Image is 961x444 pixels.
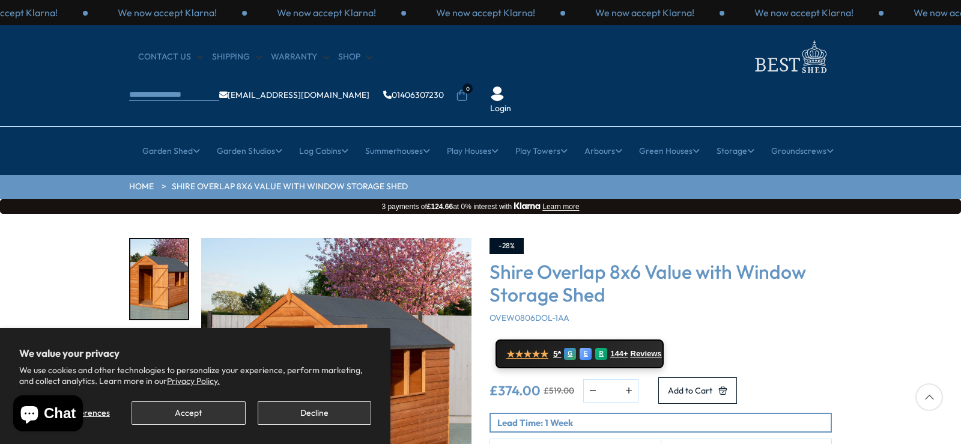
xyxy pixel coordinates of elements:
[277,6,376,19] p: We now accept Klarna!
[544,386,574,395] del: £519.00
[271,51,329,63] a: Warranty
[497,416,831,429] p: Lead Time: 1 Week
[724,6,884,19] div: 1 / 3
[584,136,622,166] a: Arbours
[668,386,712,395] span: Add to Cart
[406,6,565,19] div: 2 / 3
[490,384,541,397] ins: £374.00
[172,181,408,193] a: Shire Overlap 8x6 Value with Window Storage Shed
[658,377,737,404] button: Add to Cart
[436,6,535,19] p: We now accept Klarna!
[490,103,511,115] a: Login
[132,401,245,425] button: Accept
[447,136,499,166] a: Play Houses
[19,347,371,359] h2: We value your privacy
[462,84,473,94] span: 0
[506,348,548,360] span: ★★★★★
[717,136,754,166] a: Storage
[595,348,607,360] div: R
[754,6,853,19] p: We now accept Klarna!
[19,365,371,386] p: We use cookies and other technologies to personalize your experience, perform marketing, and coll...
[129,181,154,193] a: HOME
[383,91,444,99] a: 01406307230
[88,6,247,19] div: 3 / 3
[142,136,200,166] a: Garden Shed
[338,51,372,63] a: Shop
[565,6,724,19] div: 3 / 3
[258,401,371,425] button: Decline
[219,91,369,99] a: [EMAIL_ADDRESS][DOMAIN_NAME]
[118,6,217,19] p: We now accept Klarna!
[10,395,86,434] inbox-online-store-chat: Shopify online store chat
[490,87,505,101] img: User Icon
[456,90,468,102] a: 0
[639,136,700,166] a: Green Houses
[138,51,203,63] a: CONTACT US
[167,376,220,386] a: Privacy Policy.
[595,6,694,19] p: We now accept Klarna!
[748,37,832,76] img: logo
[515,136,568,166] a: Play Towers
[490,312,569,323] span: OVEW0806DOL-1AA
[490,238,524,254] div: -28%
[212,51,262,63] a: Shipping
[771,136,834,166] a: Groundscrews
[610,349,628,359] span: 144+
[490,260,832,306] h3: Shire Overlap 8x6 Value with Window Storage Shed
[130,239,188,319] img: Overlap8x6SDValuewithWindow5060490134437OVW0806DOL-1AA6_200x200.jpg
[496,339,664,368] a: ★★★★★ 5* G E R 144+ Reviews
[247,6,406,19] div: 1 / 3
[129,238,189,320] div: 1 / 12
[365,136,430,166] a: Summerhouses
[631,349,662,359] span: Reviews
[217,136,282,166] a: Garden Studios
[580,348,592,360] div: E
[299,136,348,166] a: Log Cabins
[564,348,576,360] div: G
